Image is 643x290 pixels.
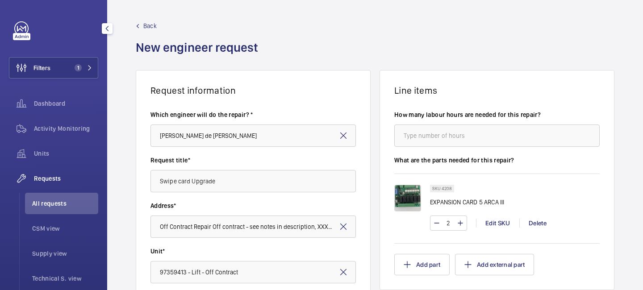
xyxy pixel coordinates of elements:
input: Enter address [150,215,356,238]
h1: New engineer request [136,39,263,70]
span: Dashboard [34,99,98,108]
p: EXPANSION CARD 5 ARCA III [430,198,505,207]
span: CSM view [32,224,98,233]
button: Add part [394,254,450,275]
h1: Line items [394,85,600,96]
span: 1 [75,64,82,71]
button: Add external part [455,254,534,275]
input: Enter unit [150,261,356,283]
img: Q3fAu_rb5Wu5vAIPrg44cYLe5S63WpU7YlLSwwpMrAsY3jvt.jpeg [394,185,421,211]
label: Which engineer will do the repair? * [150,110,356,119]
div: Delete [519,219,555,228]
input: Type number of hours [394,124,600,147]
h1: Request information [150,85,356,96]
label: Address* [150,201,356,210]
button: Filters1 [9,57,98,79]
label: What are the parts needed for this repair? [394,156,600,165]
input: Type request title [150,170,356,192]
span: All requests [32,199,98,208]
span: Supply view [32,249,98,258]
span: Requests [34,174,98,183]
label: Unit* [150,247,356,256]
span: Units [34,149,98,158]
div: Edit SKU [476,219,519,228]
span: Activity Monitoring [34,124,98,133]
p: SKU 4208 [432,187,452,190]
input: Select engineer [150,124,356,147]
span: Technical S. view [32,274,98,283]
label: How many labour hours are needed for this repair? [394,110,600,119]
label: Request title* [150,156,356,165]
span: Filters [33,63,50,72]
span: Back [143,21,157,30]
